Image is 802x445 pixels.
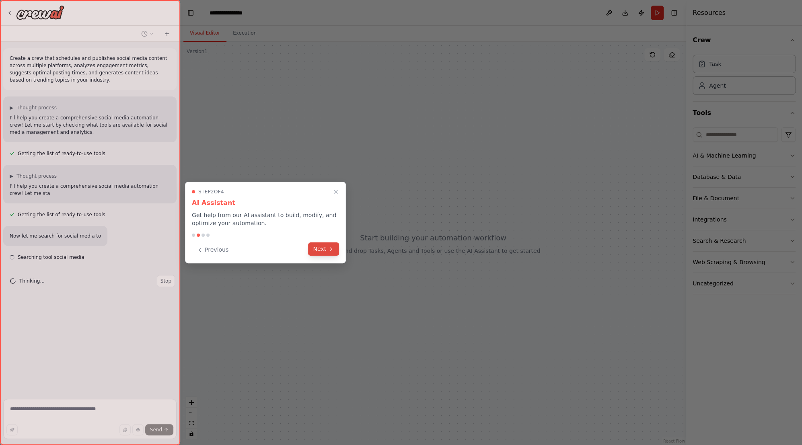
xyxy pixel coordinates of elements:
[192,198,339,208] h3: AI Assistant
[331,187,341,197] button: Close walkthrough
[198,189,224,195] span: Step 2 of 4
[192,211,339,227] p: Get help from our AI assistant to build, modify, and optimize your automation.
[192,243,233,256] button: Previous
[185,7,196,18] button: Hide left sidebar
[308,242,339,256] button: Next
